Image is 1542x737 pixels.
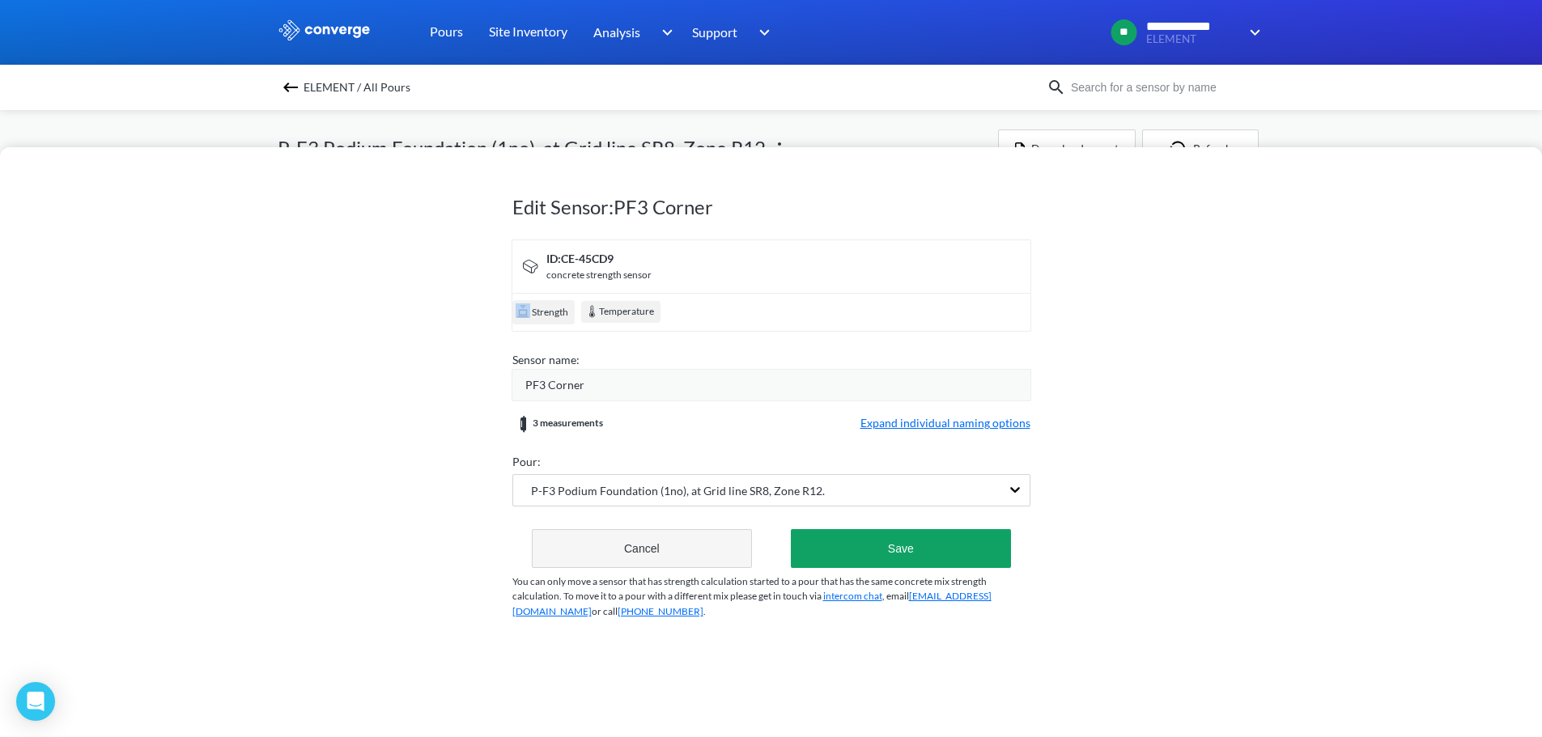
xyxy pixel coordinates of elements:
span: ELEMENT / All Pours [304,76,410,99]
div: Pour: [512,453,1030,471]
img: cube.svg [516,303,530,318]
img: downArrow.svg [1239,23,1265,42]
img: temperature.svg [584,304,599,319]
div: Open Intercom Messenger [16,682,55,721]
span: ELEMENT [1146,33,1239,45]
span: PF3 Corner [525,376,584,394]
img: signal-icon.svg [520,256,540,276]
img: icon-search.svg [1047,78,1066,97]
span: P-F3 Podium Foundation (1no), at Grid line SR8, Zone R12. [513,482,825,500]
img: downArrow.svg [749,23,775,42]
div: ID: CE-45CD9 [546,250,652,268]
a: intercom chat [823,590,882,602]
button: Cancel [532,529,753,568]
div: 3 measurements [512,414,603,434]
img: logo_ewhite.svg [278,19,372,40]
div: Sensor name: [512,351,1030,369]
div: concrete strength sensor [546,268,652,283]
span: Support [692,22,737,42]
img: backspace.svg [281,78,300,97]
span: Strength [530,305,568,321]
div: Temperature [581,301,661,323]
img: measurements-group.svg [512,414,533,434]
a: [EMAIL_ADDRESS][DOMAIN_NAME] [512,590,992,617]
span: Expand individual naming options [860,414,1030,434]
button: Save [791,529,1010,568]
a: [PHONE_NUMBER] [618,605,703,617]
img: downArrow.svg [651,23,677,42]
input: Search for a sensor by name [1066,78,1262,96]
h1: Edit Sensor: PF3 Corner [512,194,1030,220]
p: You can only move a sensor that has strength calculation started to a pour that has the same conc... [512,574,1030,620]
span: Analysis [593,22,640,42]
